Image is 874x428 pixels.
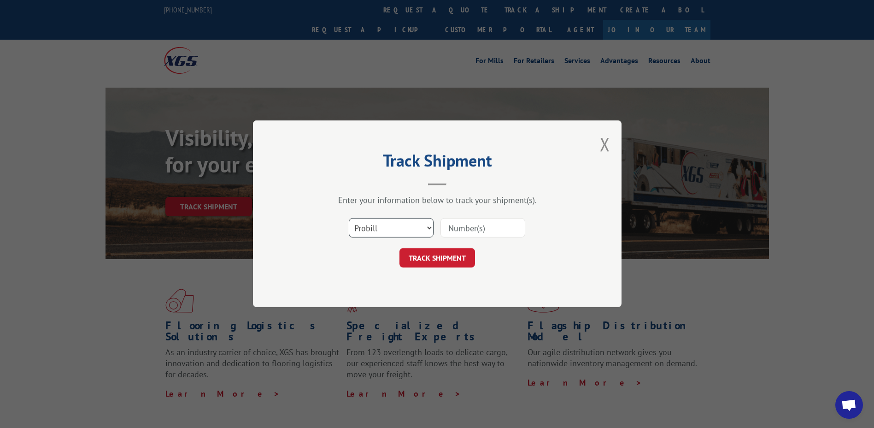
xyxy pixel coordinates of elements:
[399,249,475,268] button: TRACK SHIPMENT
[299,195,575,206] div: Enter your information below to track your shipment(s).
[600,132,610,156] button: Close modal
[299,154,575,172] h2: Track Shipment
[440,219,525,238] input: Number(s)
[835,391,863,419] a: Open chat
